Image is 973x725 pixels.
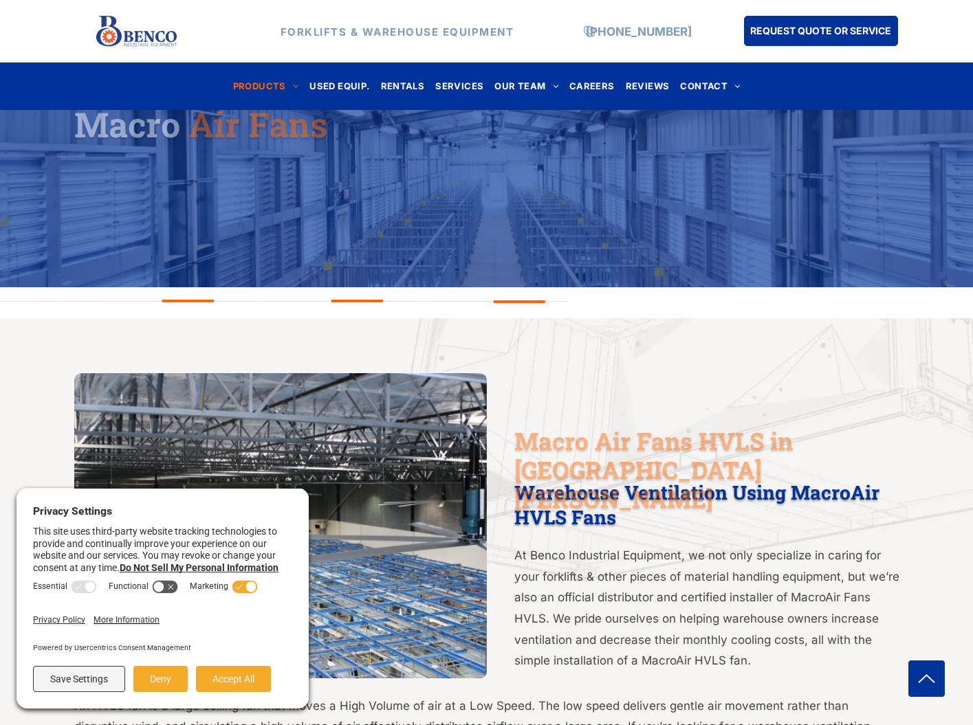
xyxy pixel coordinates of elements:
a: REQUEST QUOTE OR SERVICE [744,16,898,46]
span: Macro Air Fans HVLS in [GEOGRAPHIC_DATA][PERSON_NAME] [514,425,793,514]
strong: FORKLIFTS & WAREHOUSE EQUIPMENT [281,25,514,38]
a: REVIEWS [620,77,675,96]
a: RENTALS [375,77,430,96]
a: CAREERS [564,77,620,96]
a: CONTACT [675,77,745,96]
span: Macro [74,102,180,147]
a: OUR TEAM [489,77,564,96]
a: SERVICES [430,77,489,96]
a: USED EQUIP. [304,77,375,96]
a: PRODUCTS [228,77,305,96]
span: Air Fans [188,102,327,147]
a: [PHONE_NUMBER] [586,24,692,38]
span: REQUEST QUOTE OR SERVICE [750,18,891,43]
span: At Benco Industrial Equipment, we not only specialize in caring for your forklifts & other pieces... [514,548,899,667]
